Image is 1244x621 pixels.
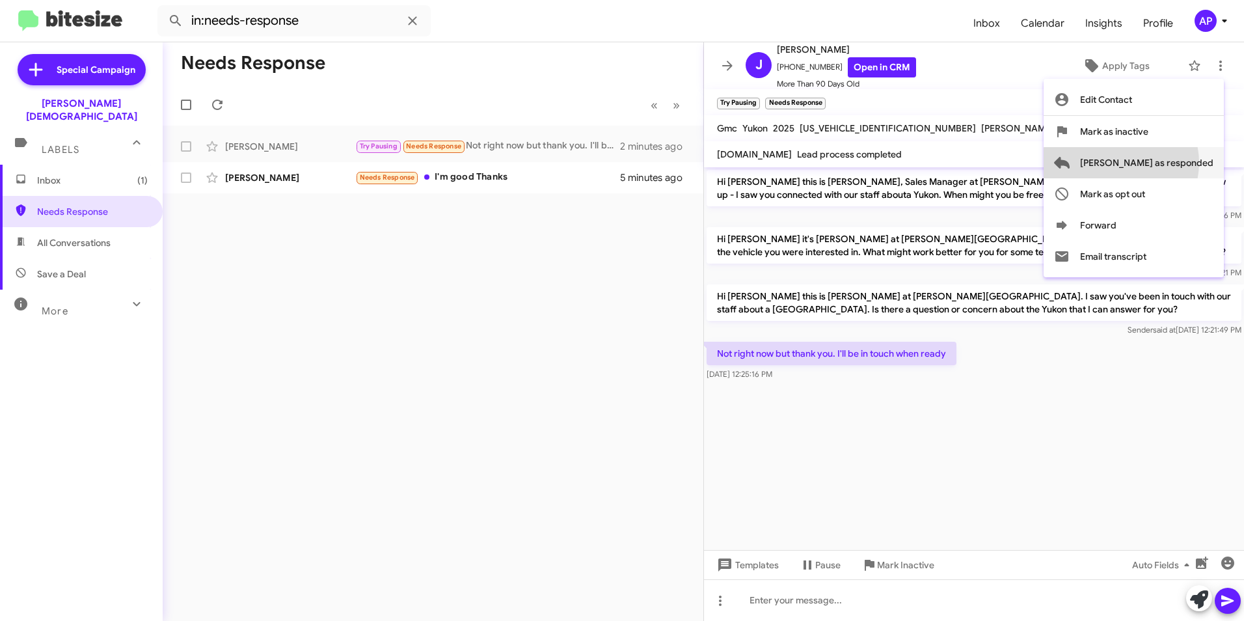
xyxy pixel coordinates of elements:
[1080,116,1148,147] span: Mark as inactive
[1080,84,1132,115] span: Edit Contact
[1080,178,1145,210] span: Mark as opt out
[1044,241,1224,272] button: Email transcript
[1080,147,1213,178] span: [PERSON_NAME] as responded
[1044,210,1224,241] button: Forward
